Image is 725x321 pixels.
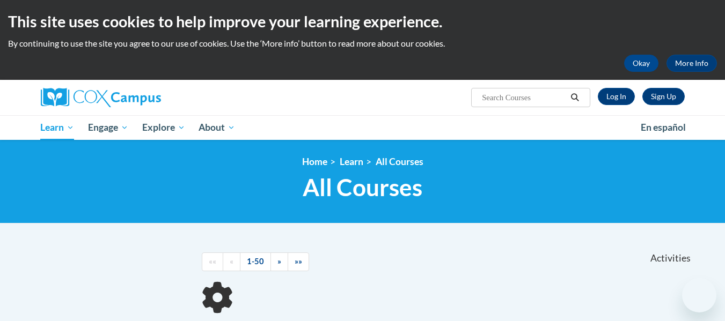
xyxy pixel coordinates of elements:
[295,257,302,266] span: »»
[202,252,223,271] a: Begining
[302,156,327,167] a: Home
[288,252,309,271] a: End
[192,115,242,140] a: About
[570,94,580,102] i: 
[41,88,161,107] img: Cox Campus
[25,115,701,140] div: Main menu
[135,115,192,140] a: Explore
[8,38,717,49] p: By continuing to use the site you agree to our use of cookies. Use the ‘More info’ button to read...
[641,122,686,133] span: En español
[209,257,216,266] span: ««
[199,121,235,134] span: About
[481,91,567,104] input: Search Courses
[682,278,716,312] iframe: Button to launch messaging window
[634,116,693,139] a: En español
[667,55,717,72] a: More Info
[270,252,288,271] a: Next
[223,252,240,271] a: Previous
[40,121,74,134] span: Learn
[88,121,128,134] span: Engage
[624,55,658,72] button: Okay
[8,11,717,32] h2: This site uses cookies to help improve your learning experience.
[642,88,685,105] a: Register
[303,173,422,201] span: All Courses
[277,257,281,266] span: »
[340,156,363,167] a: Learn
[230,257,233,266] span: «
[376,156,423,167] a: All Courses
[598,88,635,105] a: Log In
[34,115,82,140] a: Learn
[41,88,245,107] a: Cox Campus
[567,91,583,104] button: Search
[142,121,185,134] span: Explore
[240,252,271,271] a: 1-50
[81,115,135,140] a: Engage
